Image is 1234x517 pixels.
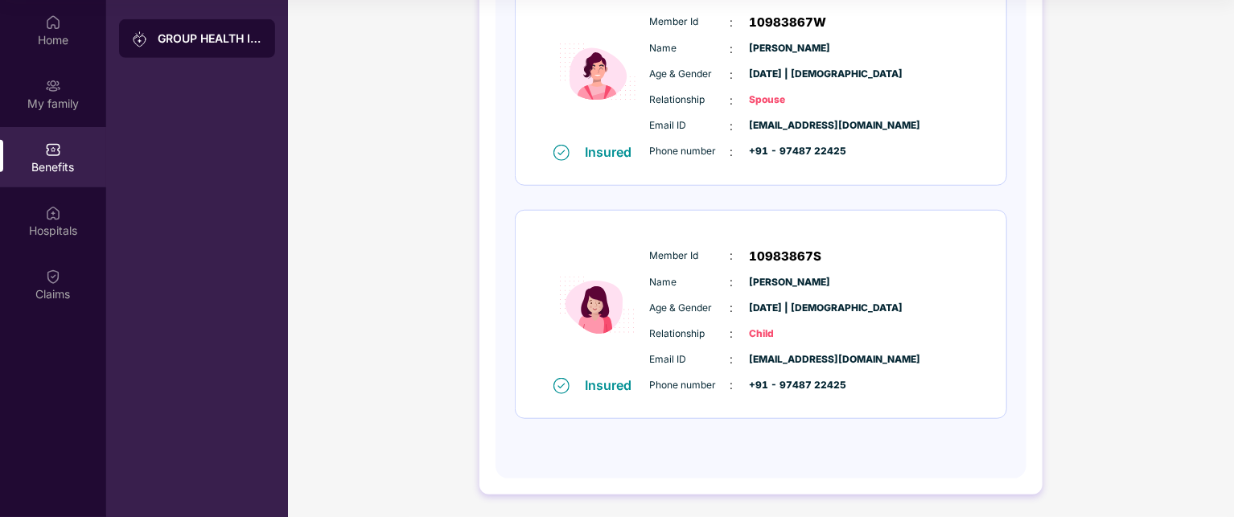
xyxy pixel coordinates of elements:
[750,247,822,266] span: 10983867S
[730,40,734,58] span: :
[650,326,730,342] span: Relationship
[730,351,734,368] span: :
[45,78,61,94] img: svg+xml;base64,PHN2ZyB3aWR0aD0iMjAiIGhlaWdodD0iMjAiIHZpZXdCb3g9IjAgMCAyMCAyMCIgZmlsbD0ibm9uZSIgeG...
[750,275,830,290] span: [PERSON_NAME]
[132,31,148,47] img: svg+xml;base64,PHN2ZyB3aWR0aD0iMjAiIGhlaWdodD0iMjAiIHZpZXdCb3g9IjAgMCAyMCAyMCIgZmlsbD0ibm9uZSIgeG...
[650,92,730,108] span: Relationship
[750,144,830,159] span: +91 - 97487 22425
[45,269,61,285] img: svg+xml;base64,PHN2ZyBpZD0iQ2xhaW0iIHhtbG5zPSJodHRwOi8vd3d3LnczLm9yZy8yMDAwL3N2ZyIgd2lkdGg9IjIwIi...
[750,118,830,133] span: [EMAIL_ADDRESS][DOMAIN_NAME]
[730,143,734,161] span: :
[730,66,734,84] span: :
[750,378,830,393] span: +91 - 97487 22425
[730,299,734,317] span: :
[730,376,734,394] span: :
[750,41,830,56] span: [PERSON_NAME]
[730,273,734,291] span: :
[730,92,734,109] span: :
[730,117,734,135] span: :
[650,118,730,133] span: Email ID
[158,31,262,47] div: GROUP HEALTH INSURANCE
[650,41,730,56] span: Name
[650,352,730,367] span: Email ID
[549,234,646,376] img: icon
[650,301,730,316] span: Age & Gender
[650,144,730,159] span: Phone number
[750,301,830,316] span: [DATE] | [DEMOGRAPHIC_DATA]
[586,377,642,393] div: Insured
[650,248,730,264] span: Member Id
[45,205,61,221] img: svg+xml;base64,PHN2ZyBpZD0iSG9zcGl0YWxzIiB4bWxucz0iaHR0cDovL3d3dy53My5vcmcvMjAwMC9zdmciIHdpZHRoPS...
[650,378,730,393] span: Phone number
[549,1,646,143] img: icon
[750,92,830,108] span: Spouse
[730,14,734,31] span: :
[750,13,827,32] span: 10983867W
[650,14,730,30] span: Member Id
[750,326,830,342] span: Child
[45,142,61,158] img: svg+xml;base64,PHN2ZyBpZD0iQmVuZWZpdHMiIHhtbG5zPSJodHRwOi8vd3d3LnczLm9yZy8yMDAwL3N2ZyIgd2lkdGg9Ij...
[750,352,830,367] span: [EMAIL_ADDRESS][DOMAIN_NAME]
[553,145,570,161] img: svg+xml;base64,PHN2ZyB4bWxucz0iaHR0cDovL3d3dy53My5vcmcvMjAwMC9zdmciIHdpZHRoPSIxNiIgaGVpZ2h0PSIxNi...
[553,378,570,394] img: svg+xml;base64,PHN2ZyB4bWxucz0iaHR0cDovL3d3dy53My5vcmcvMjAwMC9zdmciIHdpZHRoPSIxNiIgaGVpZ2h0PSIxNi...
[45,14,61,31] img: svg+xml;base64,PHN2ZyBpZD0iSG9tZSIgeG1sbnM9Imh0dHA6Ly93d3cudzMub3JnLzIwMDAvc3ZnIiB3aWR0aD0iMjAiIG...
[650,67,730,82] span: Age & Gender
[750,67,830,82] span: [DATE] | [DEMOGRAPHIC_DATA]
[730,325,734,343] span: :
[730,247,734,265] span: :
[650,275,730,290] span: Name
[586,144,642,160] div: Insured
